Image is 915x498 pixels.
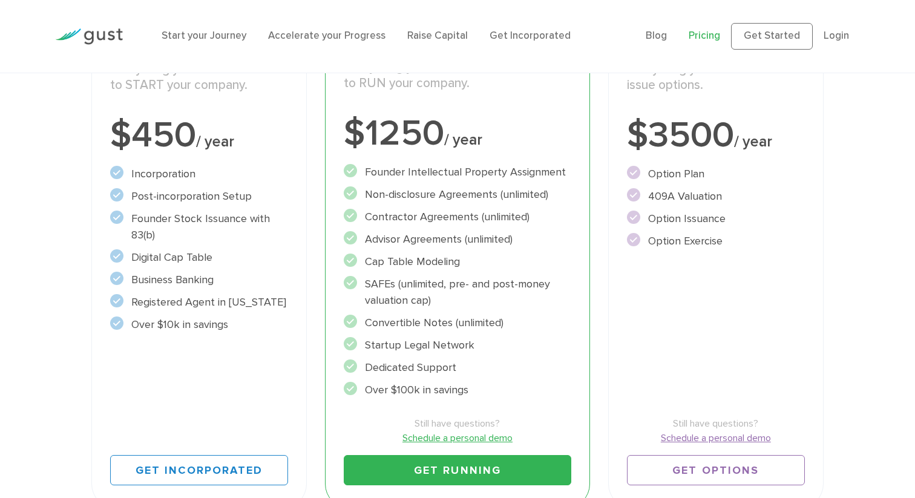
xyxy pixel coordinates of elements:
[824,30,849,42] a: Login
[110,188,288,205] li: Post-incorporation Setup
[344,231,571,247] li: Advisor Agreements (unlimited)
[344,276,571,309] li: SAFEs (unlimited, pre- and post-money valuation cap)
[196,133,234,151] span: / year
[162,30,246,42] a: Start your Journey
[268,30,385,42] a: Accelerate your Progress
[110,166,288,182] li: Incorporation
[344,359,571,376] li: Dedicated Support
[344,254,571,270] li: Cap Table Modeling
[689,30,720,42] a: Pricing
[110,294,288,310] li: Registered Agent in [US_STATE]
[627,431,805,445] a: Schedule a personal demo
[344,382,571,398] li: Over $100k in savings
[55,28,123,45] img: Gust Logo
[734,133,772,151] span: / year
[344,337,571,353] li: Startup Legal Network
[344,455,571,485] a: Get Running
[344,315,571,331] li: Convertible Notes (unlimited)
[627,233,805,249] li: Option Exercise
[627,62,805,94] p: Everything you need to issue options.
[110,211,288,243] li: Founder Stock Issuance with 83(b)
[627,455,805,485] a: Get Options
[344,209,571,225] li: Contractor Agreements (unlimited)
[344,416,571,431] span: Still have questions?
[344,60,571,92] p: Everything you need to RUN your company.
[110,316,288,333] li: Over $10k in savings
[110,62,288,94] p: Everything you need to START your company.
[646,30,667,42] a: Blog
[627,416,805,431] span: Still have questions?
[627,211,805,227] li: Option Issuance
[627,117,805,154] div: $3500
[344,186,571,203] li: Non-disclosure Agreements (unlimited)
[344,116,571,152] div: $1250
[627,188,805,205] li: 409A Valuation
[110,455,288,485] a: Get Incorporated
[407,30,468,42] a: Raise Capital
[490,30,571,42] a: Get Incorporated
[110,117,288,154] div: $450
[110,272,288,288] li: Business Banking
[110,249,288,266] li: Digital Cap Table
[344,164,571,180] li: Founder Intellectual Property Assignment
[444,131,482,149] span: / year
[627,166,805,182] li: Option Plan
[344,431,571,445] a: Schedule a personal demo
[731,23,813,50] a: Get Started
